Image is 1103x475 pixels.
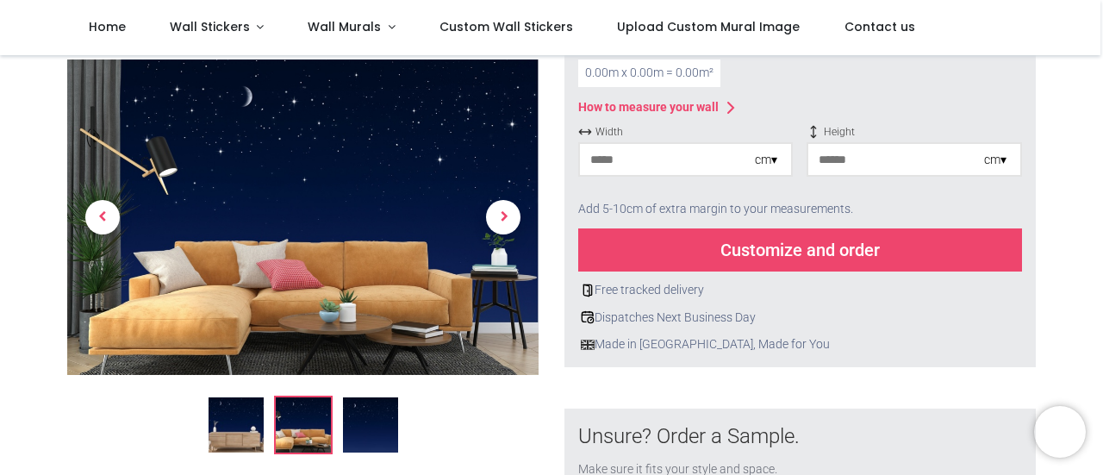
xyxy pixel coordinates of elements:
span: Custom Wall Stickers [439,18,573,35]
div: Dispatches Next Business Day [578,309,1022,327]
span: Contact us [844,18,915,35]
img: Night Sky & Stars Wall Mural Wallpaper [209,398,264,453]
div: Add 5-10cm of extra margin to your measurements. [578,191,1022,228]
span: Wall Murals [308,18,381,35]
a: Previous [67,107,138,328]
div: cm ▾ [755,152,777,169]
img: uk [581,338,595,352]
span: Upload Custom Mural Image [617,18,800,35]
img: WS-50496-02 [276,398,331,453]
div: Customize and order [578,228,1022,272]
span: Home [89,18,126,35]
iframe: Brevo live chat [1034,406,1086,458]
span: Previous [85,200,120,234]
div: Unsure? Order a Sample. [578,422,1022,452]
div: Made in [GEOGRAPHIC_DATA], Made for You [578,336,1022,353]
div: Free tracked delivery [578,282,1022,299]
span: Height [807,125,1021,140]
a: Next [468,107,539,328]
span: Width [578,125,793,140]
img: WS-50496-03 [343,398,398,453]
span: Wall Stickers [170,18,250,35]
div: cm ▾ [984,152,1006,169]
div: 0.00 m x 0.00 m = 0.00 m² [578,59,720,87]
span: Next [486,200,520,234]
img: WS-50496-02 [67,59,539,375]
div: How to measure your wall [578,99,719,116]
